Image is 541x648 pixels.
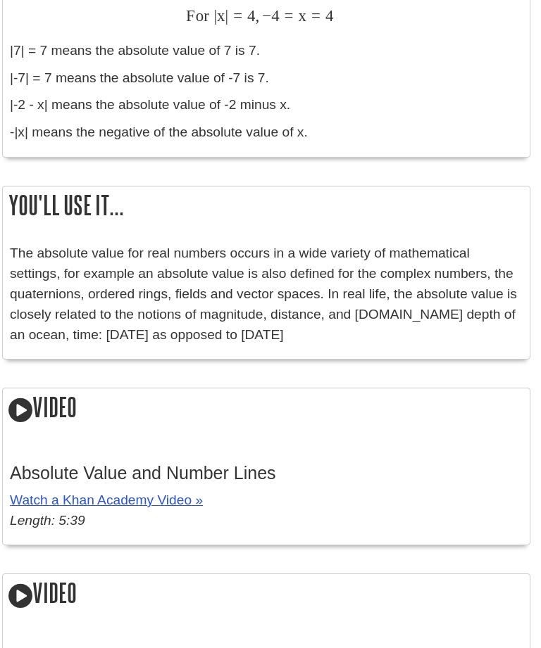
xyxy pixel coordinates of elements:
h2: Video [3,574,530,614]
span: | [225,7,229,25]
span: F [186,7,196,25]
span: = [228,7,242,25]
p: |-7| = 7 means the absolute value of -7 is 7. [10,68,523,89]
span: x [293,7,306,25]
span: − [259,7,271,25]
span: | [214,7,218,25]
span: 4 [271,7,279,25]
p: -|x| means the negative of the absolute value of x. [10,122,523,143]
span: o [196,7,204,25]
span: x [217,7,225,25]
h2: You'll use it... [3,186,530,224]
span: 4 [321,7,333,25]
a: Watch a Khan Academy Video » [10,493,203,507]
span: = [280,7,294,25]
h3: Absolute Value and Number Lines [10,463,523,483]
p: The absolute value for real numbers occurs in a wide variety of mathematical settings, for exampl... [10,243,523,345]
span: = [306,7,321,25]
p: |7| = 7 means the absolute value of 7 is 7. [10,41,523,61]
p: |-2 - x| means the absolute value of -2 minus x. [10,95,523,115]
h2: Video [3,388,530,428]
em: Length: 5:39 [10,513,85,528]
span: , [256,7,260,25]
span: r [204,7,210,25]
span: 4 [242,7,255,25]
